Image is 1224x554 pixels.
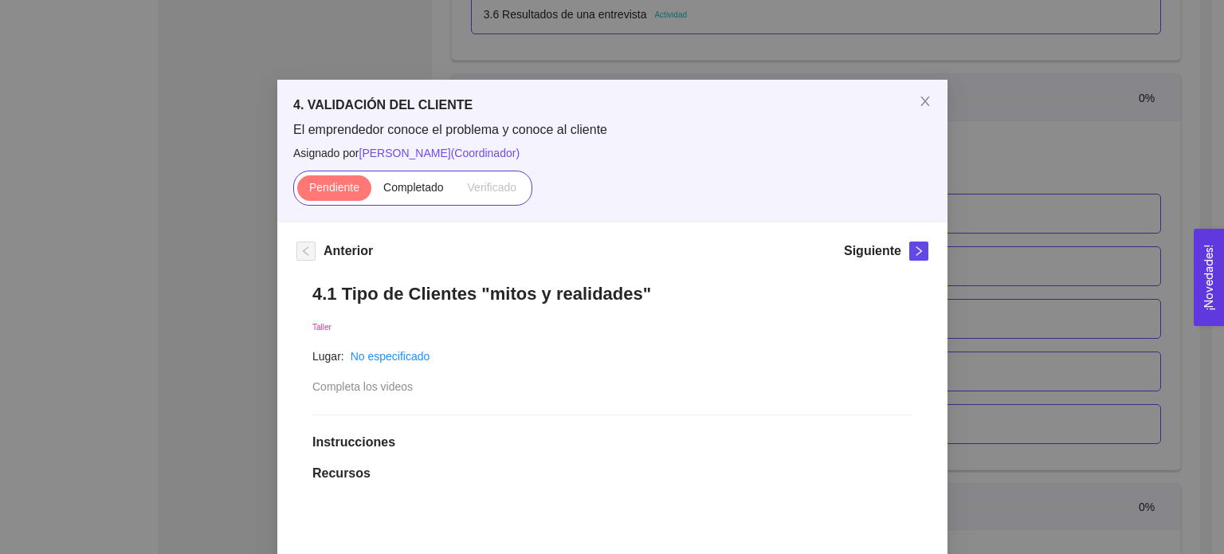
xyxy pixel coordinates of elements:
[909,242,928,261] button: right
[350,350,430,363] a: No especificado
[312,434,912,450] h1: Instrucciones
[467,181,516,194] span: Verificado
[324,242,373,261] h5: Anterior
[910,246,928,257] span: right
[293,96,932,115] h5: 4. VALIDACIÓN DEL CLIENTE
[293,144,932,162] span: Asignado por
[296,242,316,261] button: left
[919,95,932,108] span: close
[359,147,520,159] span: [PERSON_NAME] ( Coordinador )
[312,323,331,332] span: Taller
[312,380,413,393] span: Completa los videos
[312,466,912,481] h1: Recursos
[843,242,900,261] h5: Siguiente
[1194,229,1224,326] button: Open Feedback Widget
[293,121,932,139] span: El emprendedor conoce el problema y conoce al cliente
[383,181,444,194] span: Completado
[903,80,947,124] button: Close
[312,283,912,305] h1: 4.1 Tipo de Clientes "mitos y realidades"
[308,181,359,194] span: Pendiente
[312,348,344,365] article: Lugar:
